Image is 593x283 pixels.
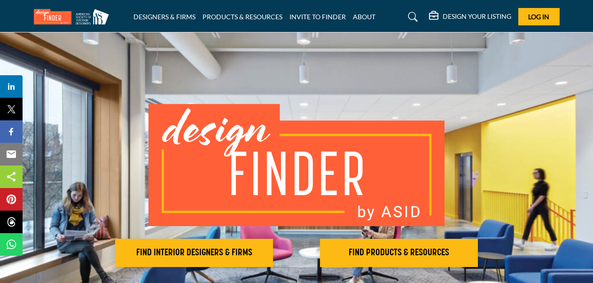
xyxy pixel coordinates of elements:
[528,13,549,21] span: Log In
[518,8,560,25] button: Log In
[289,13,346,21] a: INVITE TO FINDER
[353,13,375,21] a: ABOUT
[429,11,511,23] div: DESIGN YOUR LISTING
[443,12,511,21] h5: DESIGN YOUR LISTING
[34,9,114,24] img: Site Logo
[118,247,270,259] h2: FIND INTERIOR DESIGNERS & FIRMS
[148,104,445,226] img: image
[399,9,424,24] a: Search
[133,13,195,21] a: DESIGNERS & FIRMS
[320,239,478,267] button: FIND PRODUCTS & RESOURCES
[203,13,282,21] a: PRODUCTS & RESOURCES
[323,247,475,259] h2: FIND PRODUCTS & RESOURCES
[115,239,273,267] button: FIND INTERIOR DESIGNERS & FIRMS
